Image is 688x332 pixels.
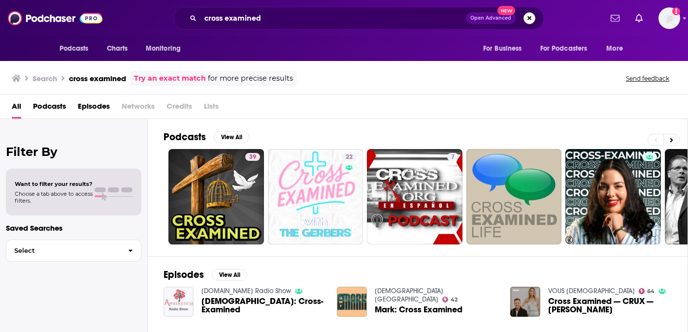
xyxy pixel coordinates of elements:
span: Monitoring [146,42,181,56]
span: More [606,42,623,56]
span: 42 [451,298,458,302]
span: Open Advanced [470,16,511,21]
a: Calvary Chapel Petaluma [375,287,443,303]
img: Mark: Cross Examined [337,287,367,317]
span: Credits [166,98,192,119]
a: 39 [168,149,264,244]
a: PodcastsView All [164,131,249,143]
svg: Add a profile image [672,7,680,15]
a: Cross Examined — CRUX — Rich Wilkerson Jr [548,297,672,314]
button: Send feedback [623,74,672,83]
button: Select [6,240,141,262]
button: open menu [53,39,101,58]
a: 39 [245,153,260,161]
button: open menu [139,39,194,58]
a: 7 [447,153,459,161]
span: New [497,6,515,15]
span: Networks [122,98,155,119]
span: Lists [204,98,219,119]
h2: Filter By [6,145,141,159]
input: Search podcasts, credits, & more... [200,10,466,26]
span: 7 [451,152,455,162]
a: EpisodesView All [164,269,247,281]
a: Show notifications dropdown [607,10,623,27]
span: Charts [107,42,128,56]
a: Podcasts [33,98,66,119]
a: Episodes [78,98,110,119]
a: Show notifications dropdown [631,10,647,27]
span: 39 [249,152,256,162]
span: 22 [346,152,353,162]
a: All [12,98,21,119]
img: Cross Examined — CRUX — Rich Wilkerson Jr [510,287,540,317]
a: 64 [639,288,655,294]
span: Logged in as teisenbe [658,7,680,29]
a: 7 [367,149,462,244]
div: Search podcasts, credits, & more... [173,7,544,30]
span: For Business [483,42,522,56]
h2: Episodes [164,269,204,281]
a: 42 [442,297,458,302]
button: View All [214,131,249,143]
a: 22 [268,149,363,244]
span: Cross Examined — CRUX — [PERSON_NAME] [548,297,672,314]
h3: Search [33,74,57,83]
button: View All [212,269,247,281]
span: Choose a tab above to access filters. [15,190,93,204]
button: open menu [534,39,602,58]
button: Show profile menu [658,7,680,29]
a: VOUS Church [548,287,635,295]
span: 64 [647,289,655,294]
p: Saved Searches [6,223,141,233]
span: [DEMOGRAPHIC_DATA]: Cross-Examined [201,297,325,314]
a: Mark: Cross Examined [375,305,462,314]
span: Select [6,247,120,254]
a: 22 [342,153,357,161]
span: Podcasts [60,42,89,56]
a: Charts [100,39,134,58]
a: Try an exact match [134,73,206,84]
img: User Profile [658,7,680,29]
h2: Podcasts [164,131,206,143]
button: open menu [599,39,635,58]
button: Open AdvancedNew [466,12,516,24]
img: Christianity: Cross-Examined [164,287,194,317]
h3: cross examined [69,74,126,83]
a: Apologetics.com Radio Show [201,287,291,295]
img: Podchaser - Follow, Share and Rate Podcasts [8,9,102,28]
span: Want to filter your results? [15,181,93,187]
span: For Podcasters [540,42,588,56]
button: open menu [476,39,534,58]
span: for more precise results [208,73,293,84]
a: Christianity: Cross-Examined [201,297,325,314]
